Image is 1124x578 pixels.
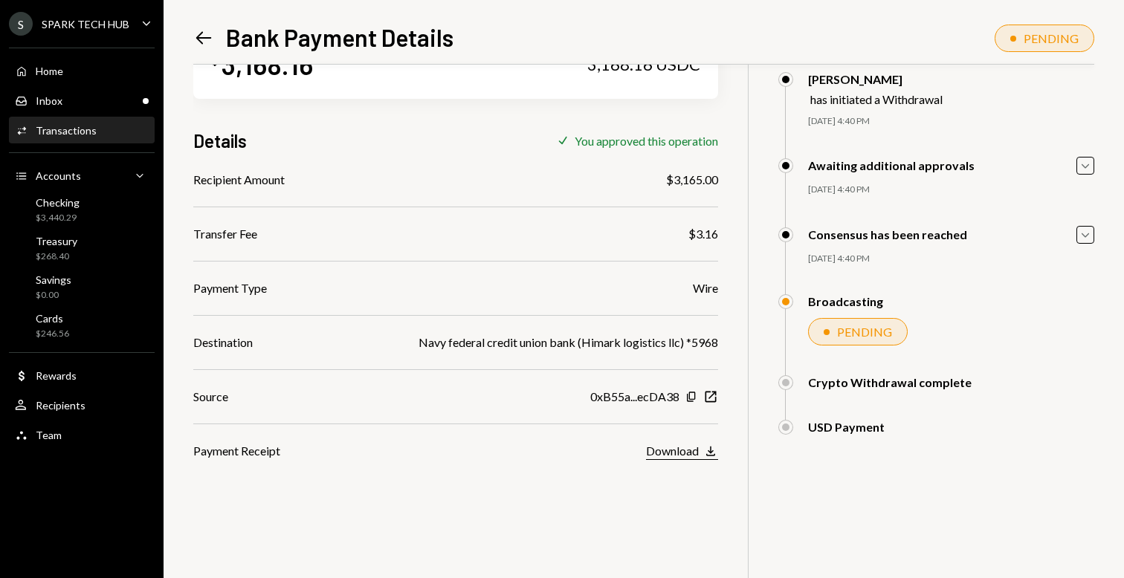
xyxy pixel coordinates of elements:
div: SPARK TECH HUB [42,18,129,30]
a: Team [9,421,155,448]
a: Home [9,57,155,84]
div: Payment Type [193,279,267,297]
div: $3,440.29 [36,212,80,224]
div: Savings [36,273,71,286]
a: Inbox [9,87,155,114]
div: Team [36,429,62,441]
div: [DATE] 4:40 PM [808,253,1094,265]
a: Checking$3,440.29 [9,192,155,227]
div: PENDING [837,325,892,339]
div: Payment Receipt [193,442,280,460]
a: Treasury$268.40 [9,230,155,266]
div: 0xB55a...ecDA38 [590,388,679,406]
div: Awaiting additional approvals [808,158,975,172]
div: $268.40 [36,250,77,263]
h1: Bank Payment Details [226,22,453,52]
a: Recipients [9,392,155,418]
div: $246.56 [36,328,69,340]
div: Source [193,388,228,406]
button: Download [646,444,718,460]
div: Checking [36,196,80,209]
a: Cards$246.56 [9,308,155,343]
div: PENDING [1024,31,1079,45]
div: [PERSON_NAME] [808,72,943,86]
div: Crypto Withdrawal complete [808,375,972,389]
div: Treasury [36,235,77,247]
div: $3.16 [688,225,718,243]
div: Download [646,444,699,458]
div: $3,165.00 [666,171,718,189]
div: [DATE] 4:40 PM [808,115,1094,128]
div: Transfer Fee [193,225,257,243]
div: Consensus has been reached [808,227,967,241]
div: Transactions [36,124,97,137]
a: Accounts [9,162,155,189]
div: Inbox [36,94,62,107]
div: Cards [36,312,69,325]
div: Navy federal credit union bank (Himark logistics llc) *5968 [419,334,718,351]
div: Recipients [36,399,85,412]
div: Destination [193,334,253,351]
div: [DATE] 4:40 PM [808,184,1094,196]
a: Savings$0.00 [9,269,155,305]
div: $0.00 [36,289,71,302]
div: Wire [693,279,718,297]
div: S [9,12,33,36]
div: Home [36,65,63,77]
div: Recipient Amount [193,171,285,189]
a: Transactions [9,117,155,143]
div: USD Payment [808,420,885,434]
div: Rewards [36,369,77,382]
h3: Details [193,129,247,153]
div: Accounts [36,169,81,182]
a: Rewards [9,362,155,389]
div: has initiated a Withdrawal [810,92,943,106]
div: Broadcasting [808,294,883,308]
div: You approved this operation [575,134,718,148]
